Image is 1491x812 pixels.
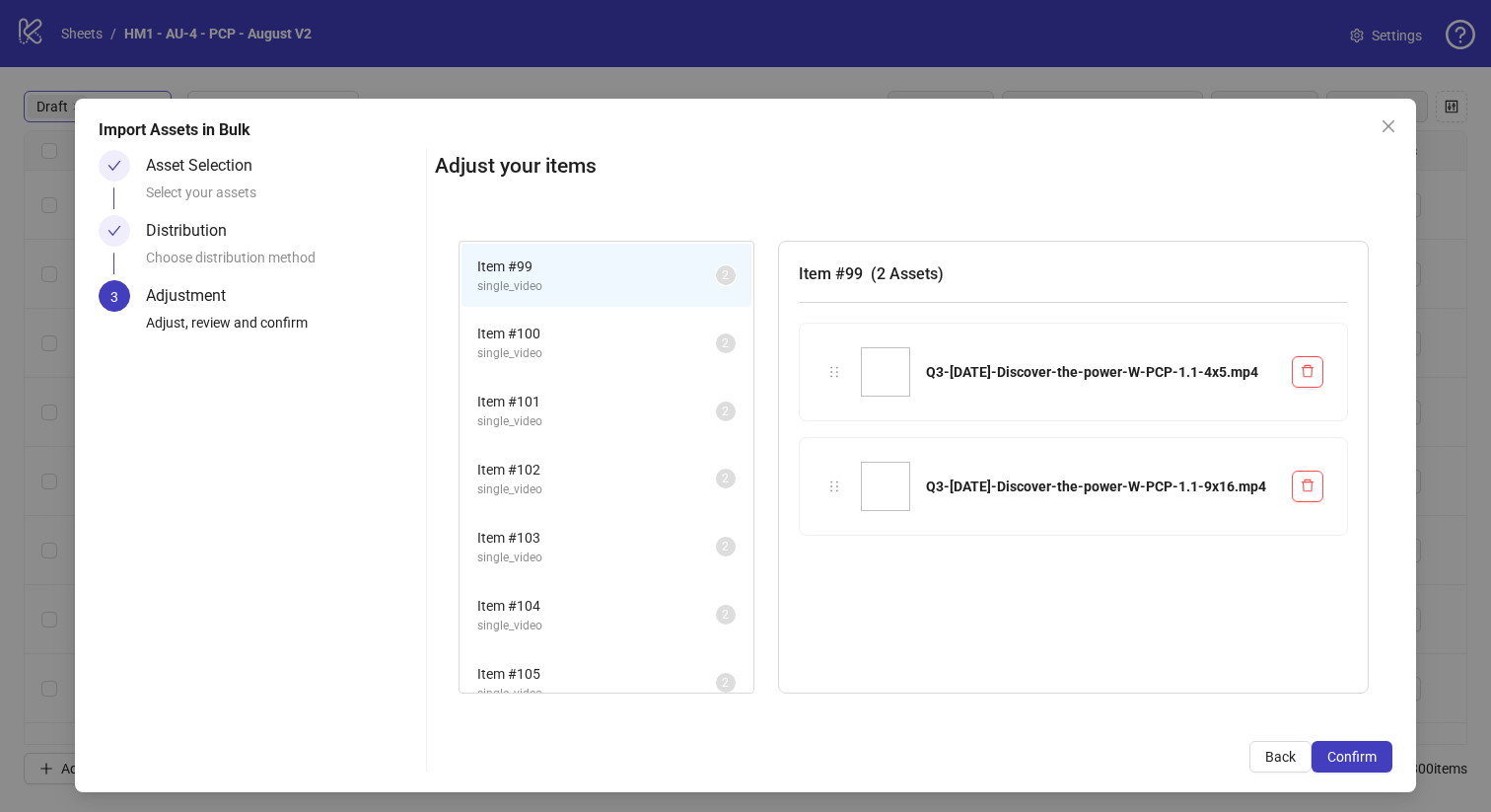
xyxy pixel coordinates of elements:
img: Q3-08-AUG-2025-Discover-the-power-W-PCP-1.1-9x16.mp4 [861,462,910,511]
div: Adjust, review and confirm [146,312,418,345]
span: holder [827,480,841,493]
span: Item # 102 [477,459,716,480]
span: 3 [110,289,118,305]
span: 2 [722,336,729,350]
div: Asset Selection [146,150,268,182]
span: check [107,224,121,238]
span: Item # 101 [477,391,716,412]
span: ( 2 Assets ) [871,264,944,283]
sup: 2 [716,537,736,556]
span: 2 [722,268,729,282]
div: Q3-[DATE]-Discover-the-power-W-PCP-1.1-4x5.mp4 [926,361,1277,383]
span: holder [827,365,841,379]
h2: Adjust your items [435,150,1393,183]
span: close [1381,118,1396,134]
span: single_video [477,685,716,703]
h3: Item # 99 [799,261,1349,286]
sup: 2 [716,402,736,421]
sup: 2 [716,265,736,285]
span: 2 [722,405,729,418]
sup: 2 [716,469,736,488]
sup: 2 [716,605,736,625]
span: Item # 103 [477,527,716,549]
span: single_video [477,549,716,567]
span: Item # 99 [477,256,716,277]
div: Adjustment [146,280,242,312]
div: holder [823,476,845,497]
div: holder [823,361,845,383]
button: Confirm [1312,741,1392,773]
span: Item # 100 [477,323,716,344]
span: 2 [722,540,729,554]
span: Confirm [1327,749,1377,765]
sup: 2 [716,333,736,353]
button: Close [1373,111,1404,142]
span: single_video [477,617,716,635]
span: single_video [477,412,716,431]
div: Distribution [146,215,243,247]
div: Import Assets in Bulk [99,118,1393,142]
sup: 2 [716,673,736,693]
span: Item # 105 [477,663,716,685]
button: Delete [1292,471,1323,502]
button: Back [1249,741,1312,773]
span: 2 [722,608,729,622]
span: delete [1301,364,1314,378]
span: single_video [477,277,716,296]
span: 2 [722,676,729,690]
div: Choose distribution method [146,247,418,280]
img: Q3-08-AUG-2025-Discover-the-power-W-PCP-1.1-4x5.mp4 [861,347,910,397]
span: single_video [477,480,716,499]
span: Back [1265,749,1296,765]
span: delete [1301,479,1314,492]
div: Q3-[DATE]-Discover-the-power-W-PCP-1.1-9x16.mp4 [926,476,1277,497]
span: Item # 104 [477,595,716,617]
span: check [107,159,121,173]
span: 2 [722,472,729,485]
button: Delete [1292,356,1323,388]
span: single_video [477,344,716,363]
div: Select your assets [146,182,418,215]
